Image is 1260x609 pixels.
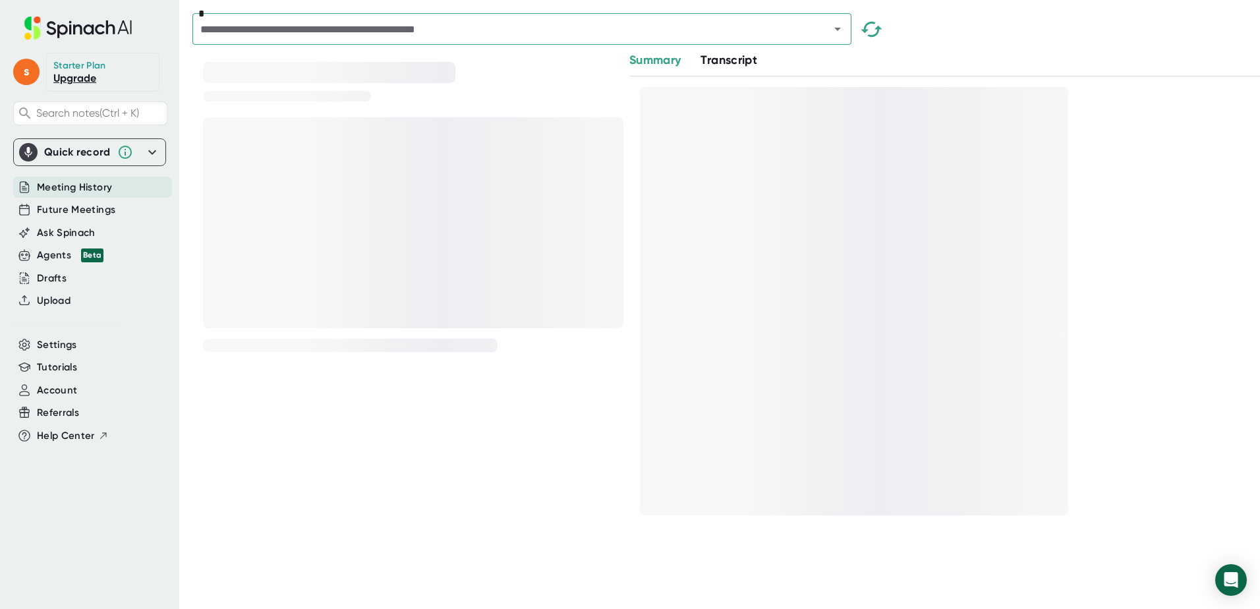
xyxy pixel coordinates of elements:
span: Search notes (Ctrl + K) [36,107,139,119]
button: Meeting History [37,180,112,195]
span: Transcript [701,53,757,67]
div: Quick record [19,139,160,165]
div: Agents [37,248,103,263]
button: Future Meetings [37,202,115,217]
button: Referrals [37,405,79,420]
button: Settings [37,337,77,353]
a: Upgrade [53,72,96,84]
div: Quick record [44,146,111,159]
button: Upload [37,293,71,308]
span: s [13,59,40,85]
button: Ask Spinach [37,225,96,241]
button: Agents Beta [37,248,103,263]
button: Open [828,20,847,38]
div: Beta [81,248,103,262]
button: Help Center [37,428,109,444]
span: Help Center [37,428,95,444]
button: Summary [629,51,681,69]
button: Transcript [701,51,757,69]
div: Open Intercom Messenger [1215,564,1247,596]
button: Account [37,383,77,398]
span: Summary [629,53,681,67]
button: Drafts [37,271,67,286]
button: Tutorials [37,360,77,375]
div: Starter Plan [53,60,106,72]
